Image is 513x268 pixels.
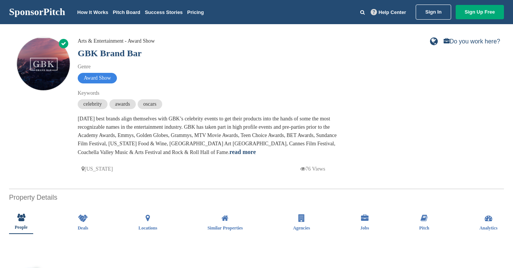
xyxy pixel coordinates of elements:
a: Pricing [187,9,204,15]
span: Award Show [78,73,117,83]
p: [US_STATE] [81,164,113,174]
div: Arts & Entertainment - Award Show [78,37,155,45]
a: Do you work here? [444,39,500,45]
div: [DATE] best brands align themselves with GBK’s celebrity events to get their products into the ha... [78,115,342,157]
div: Keywords [78,89,342,97]
span: awards [109,99,136,109]
a: Help Center [369,8,408,17]
a: Sign Up Free [456,5,504,19]
span: Agencies [293,226,310,230]
p: 76 Views [300,164,325,174]
span: Jobs [360,226,369,230]
span: Pitch [419,226,429,230]
span: Similar Properties [207,226,243,230]
a: How It Works [77,9,108,15]
a: GBK Brand Bar [78,48,141,58]
span: Locations [138,226,157,230]
span: Deals [78,226,88,230]
a: Sign In [416,5,451,20]
iframe: Button to launch messaging window [483,238,507,262]
a: read more [229,149,256,155]
h2: Property Details [9,193,504,203]
span: celebrity [78,99,108,109]
span: People [15,225,28,229]
span: oscars [138,99,162,109]
span: Analytics [479,226,498,230]
a: Pitch Board [113,9,140,15]
a: SponsorPitch [9,7,65,17]
img: Sponsorpitch & GBK Brand Bar [17,38,70,91]
div: Genre [78,63,342,71]
a: Success Stories [145,9,183,15]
